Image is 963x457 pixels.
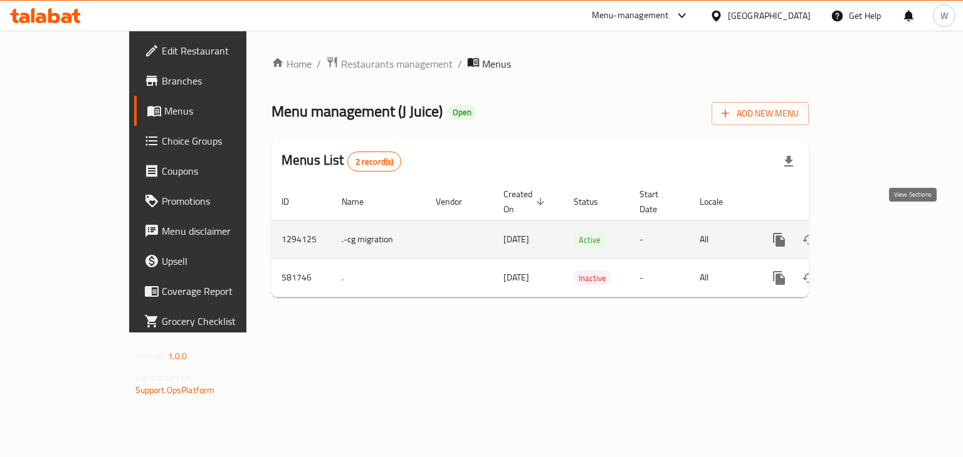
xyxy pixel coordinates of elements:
table: enhanced table [271,183,895,297]
span: Locale [700,194,739,209]
span: Inactive [574,271,611,285]
span: Upsell [162,254,280,269]
span: Start Date [639,187,675,217]
a: Upsell [134,246,290,276]
div: Total records count [347,151,402,172]
span: 1.0.0 [168,348,187,364]
span: Created On [503,187,549,217]
span: Get support on: [135,369,193,386]
div: Menu-management [592,8,669,23]
span: Version: [135,348,166,364]
a: Edit Restaurant [134,36,290,66]
a: Coupons [134,156,290,186]
span: Active [574,233,606,247]
a: Menu disclaimer [134,216,290,246]
span: Restaurants management [341,56,453,71]
span: Status [574,194,614,209]
a: Menus [134,96,290,126]
h2: Menus List [282,151,401,172]
li: / [458,56,462,71]
span: Add New Menu [722,106,799,121]
a: Support.OpsPlatform [135,382,215,398]
a: Branches [134,66,290,96]
span: Name [342,194,380,209]
span: Grocery Checklist [162,314,280,329]
span: Branches [162,73,280,88]
button: Change Status [794,225,824,255]
a: Grocery Checklist [134,306,290,336]
td: - [629,259,690,297]
td: 1294125 [271,220,332,259]
span: 2 record(s) [348,156,401,168]
span: Coupons [162,163,280,178]
a: Promotions [134,186,290,216]
td: .-cg migration [332,220,426,259]
button: more [764,225,794,255]
a: Choice Groups [134,126,290,156]
a: Home [271,56,312,71]
span: Edit Restaurant [162,43,280,58]
div: Export file [774,146,804,177]
div: [GEOGRAPHIC_DATA] [728,9,811,23]
span: Menu disclaimer [162,223,280,239]
span: Menus [164,103,280,118]
button: Add New Menu [712,102,809,125]
td: - [629,220,690,259]
span: Choice Groups [162,133,280,148]
span: Menu management ( J Juice ) [271,97,443,125]
span: [DATE] [503,231,529,247]
span: [DATE] [503,269,529,285]
span: W [940,9,948,23]
span: Promotions [162,193,280,208]
th: Actions [754,183,895,221]
button: more [764,263,794,293]
a: Coverage Report [134,276,290,306]
td: All [690,259,754,297]
span: Vendor [436,194,478,209]
td: . [332,259,426,297]
span: Menus [482,56,511,71]
td: All [690,220,754,259]
span: Open [448,107,476,118]
li: / [317,56,321,71]
span: Coverage Report [162,284,280,299]
span: ID [282,194,305,209]
nav: breadcrumb [271,56,809,72]
a: Restaurants management [326,56,453,72]
button: Change Status [794,263,824,293]
td: 581746 [271,259,332,297]
div: Open [448,105,476,120]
